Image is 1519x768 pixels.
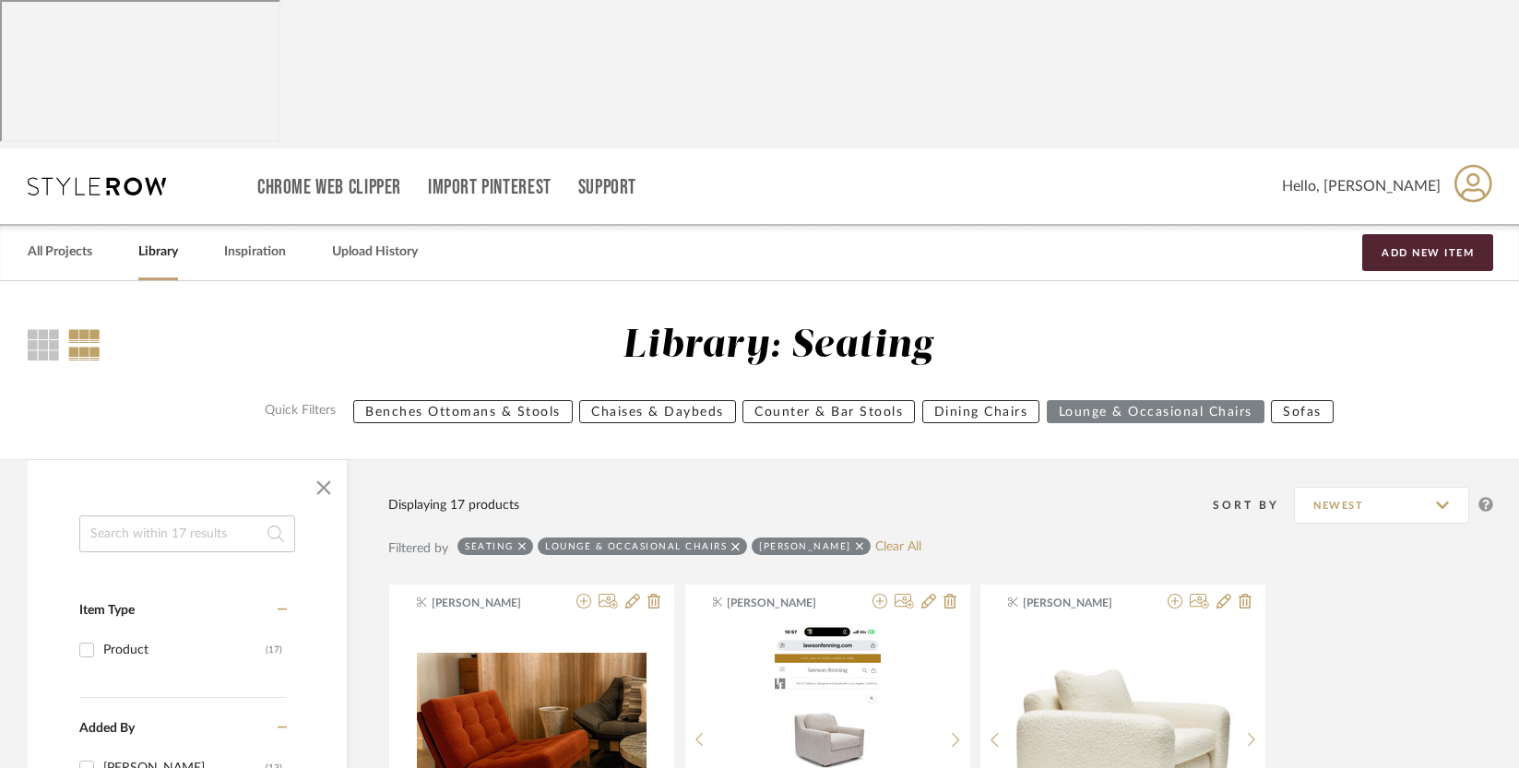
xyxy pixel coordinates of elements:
[266,635,282,665] div: (17)
[1271,400,1334,423] button: Sofas
[388,495,519,515] div: Displaying 17 products
[79,722,135,735] span: Added By
[428,180,552,195] a: Import Pinterest
[332,240,418,265] a: Upload History
[465,540,514,552] div: Seating
[1023,595,1139,611] span: [PERSON_NAME]
[305,469,342,506] button: Close
[875,539,921,555] a: Clear All
[79,604,135,617] span: Item Type
[578,180,636,195] a: Support
[727,595,843,611] span: [PERSON_NAME]
[432,595,548,611] span: [PERSON_NAME]
[759,540,851,552] div: [PERSON_NAME]
[103,635,266,665] div: Product
[28,240,92,265] a: All Projects
[1047,400,1264,423] button: Lounge & Occasional Chairs
[224,240,286,265] a: Inspiration
[1362,234,1493,271] button: Add New Item
[254,400,347,423] label: Quick Filters
[922,400,1040,423] button: Dining Chairs
[257,180,401,195] a: Chrome Web Clipper
[138,240,178,265] a: Library
[579,400,736,423] button: Chaises & Daybeds
[1213,496,1294,514] div: Sort By
[388,538,448,559] div: Filtered by
[79,515,295,552] input: Search within 17 results
[623,323,933,370] div: Library: Seating
[545,540,727,552] div: Lounge & Occasional Chairs
[353,400,573,423] button: Benches Ottomans & Stools
[742,400,915,423] button: Counter & Bar Stools
[1282,175,1441,197] span: Hello, [PERSON_NAME]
